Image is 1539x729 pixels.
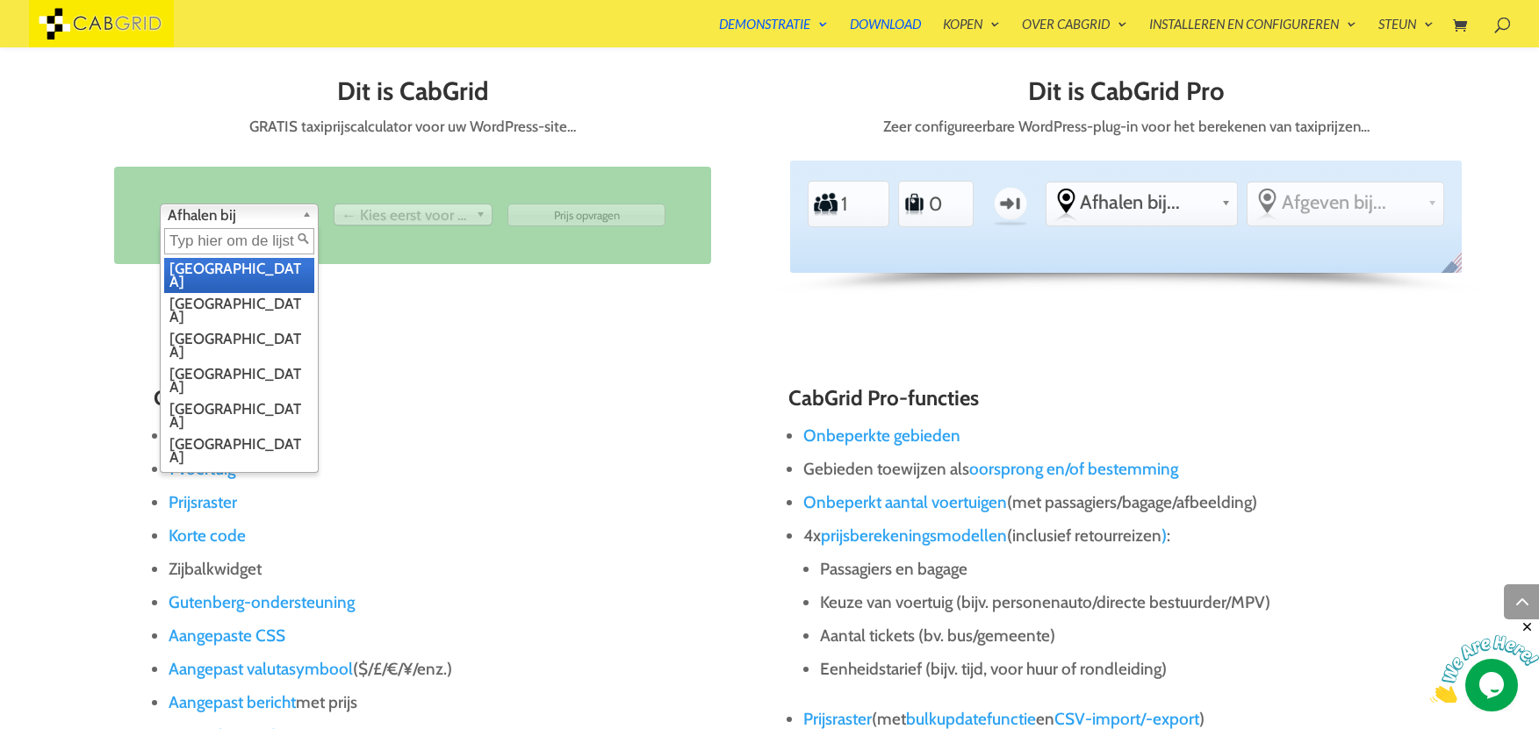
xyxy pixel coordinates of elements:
font: Demonstratie [719,16,810,32]
li: [GEOGRAPHIC_DATA] [164,433,314,468]
font: ($/£/€/¥/enz.) [353,659,452,679]
font: : [1167,525,1170,546]
a: Aangepast bericht [169,692,296,712]
li: [GEOGRAPHIC_DATA] [164,293,314,328]
li: [GEOGRAPHIC_DATA] [164,398,314,433]
a: Aangepast valutasymbool [169,659,353,679]
font: en [1036,709,1054,729]
label: Aantal passagiers [813,185,839,224]
font: Dit is CabGrid [337,75,489,106]
font: Gebieden toewijzen als [803,459,969,479]
font: Steun [1378,16,1416,32]
a: CSV-import/-export [1054,709,1199,729]
a: Download [850,18,921,47]
font: Aantal tickets (bv. bus/gemeente) [820,625,1055,646]
input: Typ hier om de lijst te filteren... [164,228,314,254]
a: bulkupdatefunctie [906,709,1036,729]
input: Aantal koffers [928,184,970,224]
font: Afhalen bij [168,206,236,224]
font: ← Kies eerst voor ophalen [342,206,509,224]
font: GRATIS taxiprijscalculator voor uw WordPress-site… [249,118,576,135]
a: oorsprong en/of bestemming [969,459,1178,479]
label: Eenrichtingsverkeer [986,178,1035,229]
div: Ophalen [160,204,319,225]
a: Onbeperkt aantal voertuigen [803,492,1007,512]
a: Onbeperkte gebieden [803,425,960,446]
a: Kopen [943,18,1000,47]
a: Demonstratie [719,18,828,47]
div: Selecteer de plaats waar het bestemmingsadres zich bevindt [1248,182,1443,222]
a: Gutenberg-ondersteuning [169,592,355,612]
font: ) [1199,709,1205,729]
font: CabGrid-functies [154,385,308,411]
a: Over CabGrid [1022,18,1127,47]
font: Installeren en configureren [1149,16,1339,32]
span: Engels [1439,250,1475,287]
font: Eenheidstarief (bijv. tijd, voor huur of rondleiding) [820,659,1167,679]
input: Aantal passagiers [840,184,882,224]
font: Dit is CabGrid Pro [1028,75,1225,106]
font: met prijs [296,692,357,712]
a: Aangepaste CSS [169,625,285,646]
a: Korte code [169,525,246,546]
a: Prijsraster [169,492,237,512]
a: prijsberekeningsmodellen [821,525,1007,546]
font: Kopen [943,16,982,32]
a: Prijsraster [803,709,872,729]
font: Zeer configureerbare WordPress-plug-in voor het berekenen van taxiprijzen… [883,118,1370,135]
a: Installeren en configureren [1149,18,1356,47]
a: Steun [1378,18,1434,47]
font: Keuze van voertuig (bijv. personenauto/directe bestuurder/MPV) [820,592,1270,612]
font: 4x [803,525,821,546]
font: Afgeven bij... [1282,190,1386,214]
a: CabGrid Taxi Plugin [29,12,174,31]
font: (met passagiers/bagage/afbeelding) [1007,492,1257,512]
li: [GEOGRAPHIC_DATA] [164,258,314,293]
font: Over CabGrid [1022,16,1110,32]
font: Zijbalkwidget [169,559,262,579]
input: Prijs opvragen [507,204,666,226]
label: Aantal koffers [903,185,927,224]
li: [GEOGRAPHIC_DATA] [164,363,314,398]
a: 1 voertuig [169,459,235,479]
li: [GEOGRAPHIC_DATA] [164,328,314,363]
font: Afhalen bij... [1080,190,1180,214]
a: ) [1161,525,1167,546]
font: Passagiers en bagage [820,559,967,579]
div: Selecteer de plaats waar het startadres binnen valt [1046,182,1238,222]
iframe: chatwidget [1430,619,1539,703]
font: (inclusief retourreizen [1007,525,1161,546]
div: Afzetten [334,204,493,225]
font: CabGrid Pro-functies [788,385,979,411]
font: Download [850,16,921,32]
font: (met [872,709,906,729]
